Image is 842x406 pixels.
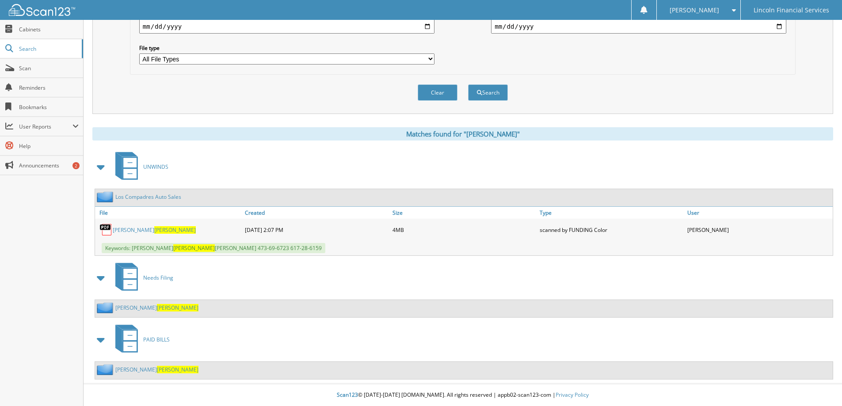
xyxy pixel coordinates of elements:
[19,45,77,53] span: Search
[670,8,719,13] span: [PERSON_NAME]
[173,244,215,252] span: [PERSON_NAME]
[139,19,434,34] input: start
[337,391,358,398] span: Scan123
[110,322,170,357] a: PAID BILLS
[72,162,80,169] div: 2
[157,304,198,311] span: [PERSON_NAME]
[97,191,115,202] img: folder2.png
[19,103,79,111] span: Bookmarks
[537,207,685,219] a: Type
[95,207,243,219] a: File
[537,221,685,239] div: scanned by FUNDING Color
[19,26,79,33] span: Cabinets
[99,223,113,236] img: PDF.png
[9,4,75,16] img: scan123-logo-white.svg
[685,207,833,219] a: User
[754,8,829,13] span: Lincoln Financial Services
[102,243,325,253] span: Keywords: [PERSON_NAME] [PERSON_NAME] 473-69-6723 617-28-6159
[115,193,181,201] a: Los Compadres Auto Sales
[97,302,115,313] img: folder2.png
[19,162,79,169] span: Announcements
[243,221,390,239] div: [DATE] 2:07 PM
[143,163,168,171] span: UNWINDS
[110,260,173,295] a: Needs Filing
[110,149,168,184] a: UNWINDS
[143,336,170,343] span: PAID BILLS
[84,384,842,406] div: © [DATE]-[DATE] [DOMAIN_NAME]. All rights reserved | appb02-scan123-com |
[19,65,79,72] span: Scan
[468,84,508,101] button: Search
[19,84,79,91] span: Reminders
[685,221,833,239] div: [PERSON_NAME]
[418,84,457,101] button: Clear
[97,364,115,375] img: folder2.png
[115,304,198,311] a: [PERSON_NAME][PERSON_NAME]
[491,19,786,34] input: end
[19,123,72,130] span: User Reports
[19,142,79,150] span: Help
[390,207,538,219] a: Size
[390,221,538,239] div: 4MB
[154,226,196,234] span: [PERSON_NAME]
[113,226,196,234] a: [PERSON_NAME][PERSON_NAME]
[243,207,390,219] a: Created
[157,366,198,373] span: [PERSON_NAME]
[92,127,833,140] div: Matches found for "[PERSON_NAME]"
[556,391,589,398] a: Privacy Policy
[143,274,173,281] span: Needs Filing
[139,44,434,52] label: File type
[115,366,198,373] a: [PERSON_NAME][PERSON_NAME]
